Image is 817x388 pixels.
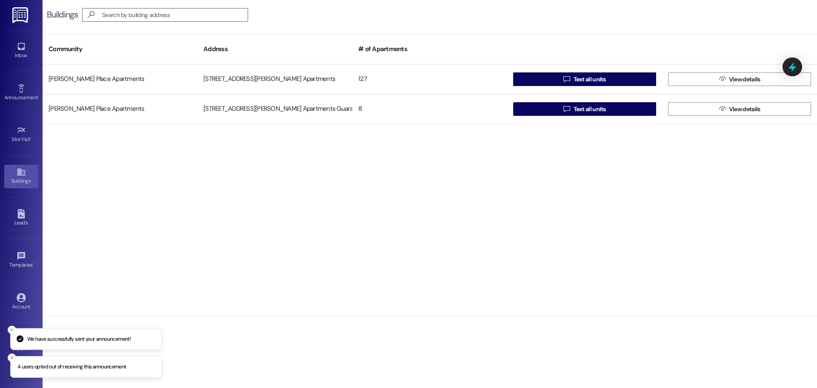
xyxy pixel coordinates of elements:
div: [STREET_ADDRESS][PERSON_NAME] Apartments [197,71,352,88]
p: We have successfully sent your announcement! [27,335,131,343]
a: Buildings [4,165,38,188]
div: [PERSON_NAME] Place Apartments [43,71,197,88]
a: Support [4,332,38,355]
a: Site Visit • [4,123,38,146]
div: 127 [352,71,507,88]
i:  [563,76,570,83]
p: 4 users opted out of receiving this announcement [17,363,126,371]
button: Close toast [8,354,16,362]
span: Text all units [574,75,606,84]
a: Leads [4,207,38,230]
i:  [719,106,726,112]
span: Text all units [574,105,606,114]
button: Close toast [8,325,16,334]
a: Inbox [4,39,38,62]
div: [STREET_ADDRESS][PERSON_NAME] Apartments Guarantors [197,101,352,118]
button: Text all units [513,102,656,116]
button: View details [668,72,811,86]
button: View details [668,102,811,116]
i:  [563,106,570,112]
input: Search by building address [102,9,248,21]
span: • [38,93,39,99]
div: # of Apartments [352,39,507,60]
img: ResiDesk Logo [12,7,30,23]
div: 8 [352,101,507,118]
i:  [84,10,98,19]
span: • [31,135,32,141]
div: Buildings [47,10,78,19]
span: View details [729,75,760,84]
span: View details [729,105,760,114]
span: • [33,261,34,267]
a: Templates • [4,249,38,272]
button: Text all units [513,72,656,86]
div: Address [197,39,352,60]
a: Account [4,290,38,313]
div: Community [43,39,197,60]
i:  [719,76,726,83]
div: [PERSON_NAME] Place Apartments [43,101,197,118]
